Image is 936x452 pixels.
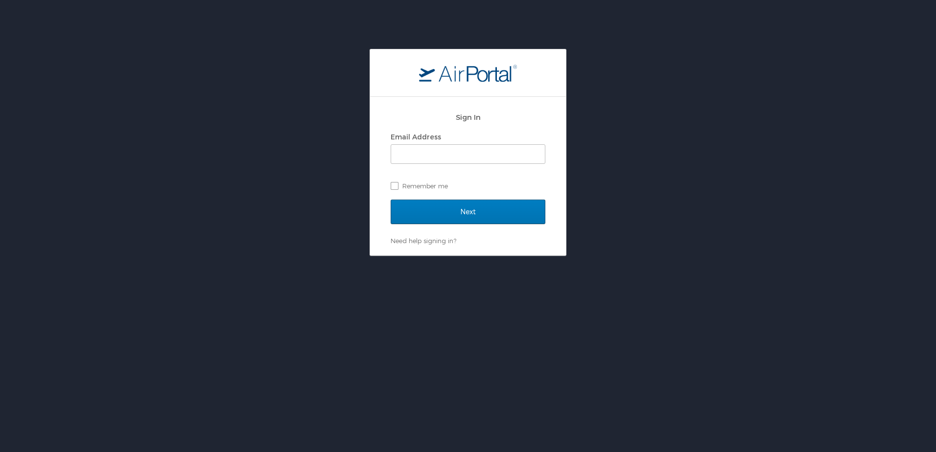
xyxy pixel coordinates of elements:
h2: Sign In [391,112,545,123]
a: Need help signing in? [391,237,456,245]
input: Next [391,200,545,224]
label: Email Address [391,133,441,141]
img: logo [419,64,517,82]
label: Remember me [391,179,545,193]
